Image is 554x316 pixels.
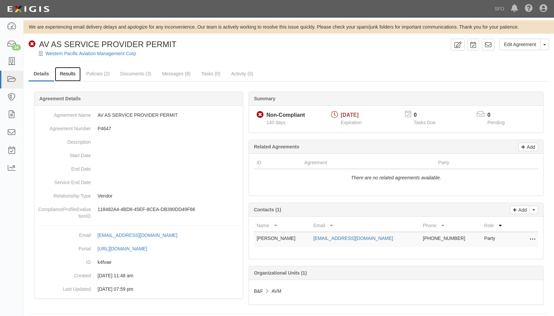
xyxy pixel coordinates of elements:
th: Role [482,219,511,232]
span: AV AS SERVICE PROVIDER PERMIT [39,40,177,49]
div: Non-Compliant [266,111,305,119]
span: Tasks Due [414,120,436,125]
b: Contacts (1) [254,207,281,212]
div: [EMAIL_ADDRESS][DOMAIN_NAME] [98,232,177,239]
p: 118482A4-4BD8-45EF-8CEA-DB390DD49F66 [98,206,240,213]
p: Add [517,206,527,214]
dt: Start Date [37,149,91,159]
th: ID [254,156,301,169]
dt: Description [37,135,91,145]
dd: k4fvae [37,255,240,269]
dd: [DATE] 11:48 am [37,269,240,282]
i: There are no related agreements available. [351,175,441,180]
dt: Created [37,269,91,279]
dt: Last Updated [37,282,91,292]
a: Tasks (0) [196,67,225,80]
dt: ID [37,255,91,266]
div: 24 [12,44,21,50]
a: [EMAIL_ADDRESS][DOMAIN_NAME] [313,236,393,241]
i: Non-Compliant [257,111,264,118]
dt: Portal [37,242,91,252]
a: Activity (0) [226,67,258,80]
a: [URL][DOMAIN_NAME] [98,246,155,251]
th: Phone [420,219,482,232]
a: Add [518,143,538,151]
th: Email [310,219,420,232]
a: Documents (3) [115,67,156,80]
span: Pending [487,120,505,125]
td: Party [482,232,511,247]
span: B&F [254,288,263,294]
img: logo-5460c22ac91f19d4615b14bd174203de0afe785f0fc80cf4dbbc73dc1793850b.png [5,3,51,15]
td: [PHONE_NUMBER] [420,232,482,247]
p: 0 [414,111,444,119]
dt: Service End Date [37,176,91,186]
dd: P4647 [37,122,240,135]
a: Add [510,206,530,214]
a: [EMAIL_ADDRESS][DOMAIN_NAME] [98,233,185,238]
i: Help Center - Complianz [525,5,533,13]
p: 0 [487,111,513,119]
dd: AV AS SERVICE PROVIDER PERMIT [37,108,240,122]
dt: Relationship Type [37,189,91,199]
a: SFO [491,2,508,15]
th: Party [436,156,513,169]
dd: [DATE] 07:59 pm [37,282,240,296]
div: We are experiencing email delivery delays and apologize for any inconvenience. Our team is active... [24,24,554,30]
a: Policies (2) [81,67,115,80]
b: Summary [254,96,275,101]
dt: ComplianceProfileEvaluationID [37,203,91,219]
a: Results [55,67,81,81]
a: Western Pacific Aviation Management Corp [45,51,136,56]
a: Messages (8) [157,67,196,80]
i: Non-Compliant [29,41,36,48]
b: Organizational Units (1) [254,270,307,276]
a: Edit Agreement [500,39,541,50]
b: Agreement Details [39,96,81,101]
td: [PERSON_NAME] [254,232,311,247]
span: Since 04/07/2025 [266,120,286,125]
th: Name [254,219,311,232]
dt: Agreement Name [37,108,91,118]
a: Details [29,67,54,81]
span: AVM [271,288,281,294]
b: Related Agreements [254,144,299,149]
span: [DATE] [341,112,359,118]
dt: Email [37,229,91,239]
dt: End Date [37,162,91,172]
dt: Agreement Number [37,122,91,132]
span: Expiration [341,120,362,125]
dd: Vendor [37,189,240,203]
div: AV AS SERVICE PROVIDER PERMIT [29,39,177,50]
p: Add [525,143,535,151]
th: Agreement [301,156,435,169]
